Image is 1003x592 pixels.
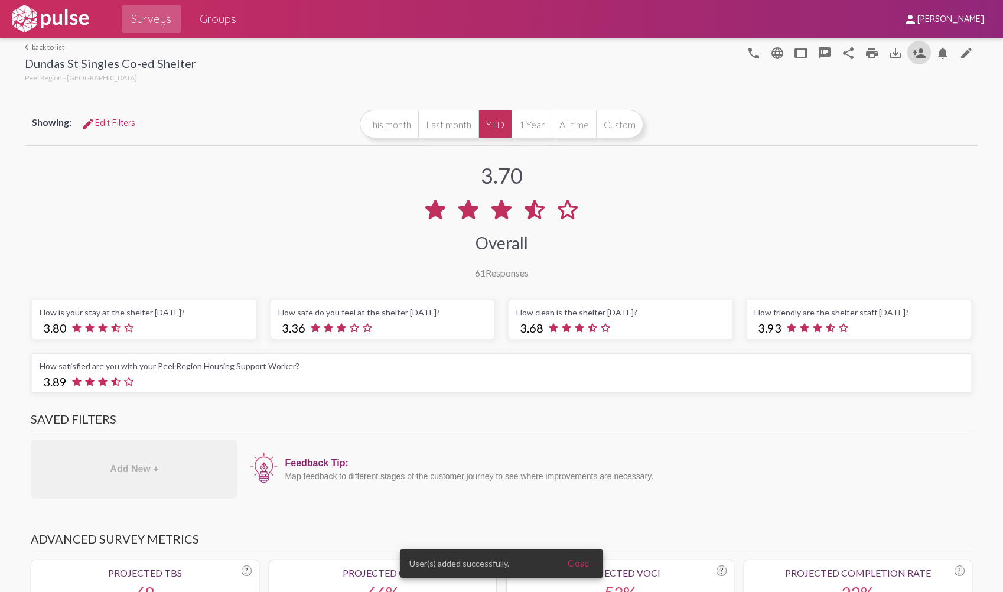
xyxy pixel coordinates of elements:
mat-icon: Bell [936,46,950,60]
span: 3.80 [43,321,67,335]
div: ? [242,565,252,576]
a: print [860,41,884,64]
div: Projected CSAT [276,567,489,578]
img: icon12.png [249,451,279,484]
button: 1 Year [512,110,552,138]
a: Groups [190,5,246,33]
mat-icon: tablet [794,46,808,60]
mat-icon: person [903,12,917,27]
button: Bell [931,41,955,64]
div: Feedback Tip: [285,458,966,469]
span: 3.93 [758,321,781,335]
span: User(s) added successfully. [409,558,509,570]
span: Groups [200,8,236,30]
span: 3.68 [520,321,543,335]
button: Share [836,41,860,64]
div: ? [955,565,965,576]
mat-icon: edit [959,46,973,60]
mat-icon: Person [912,46,926,60]
div: Dundas St Singles Co-ed Shelter [25,56,196,73]
a: Surveys [122,5,181,33]
button: YTD [478,110,512,138]
mat-icon: speaker_notes [818,46,832,60]
div: Overall [476,233,528,253]
button: tablet [789,41,813,64]
span: 3.36 [282,321,305,335]
mat-icon: language [747,46,761,60]
span: Showing: [32,116,71,128]
div: How satisfied are you with your Peel Region Housing Support Worker? [40,361,963,371]
div: How safe do you feel at the shelter [DATE]? [278,307,487,317]
mat-icon: Download [888,46,903,60]
h3: Saved Filters [31,412,972,432]
mat-icon: Share [841,46,855,60]
div: How is your stay at the shelter [DATE]? [40,307,248,317]
button: speaker_notes [813,41,836,64]
button: This month [360,110,418,138]
span: [PERSON_NAME] [917,14,984,25]
div: ? [717,565,727,576]
div: Add New + [31,440,237,499]
mat-icon: print [865,46,879,60]
button: language [766,41,789,64]
button: language [742,41,766,64]
div: Map feedback to different stages of the customer journey to see where improvements are necessary. [285,471,966,481]
div: How clean is the shelter [DATE]? [516,307,725,317]
button: [PERSON_NAME] [894,8,994,30]
button: Close [558,553,598,574]
span: 61 [475,267,486,278]
img: white-logo.svg [9,4,91,34]
button: Custom [596,110,643,138]
a: edit [955,41,978,64]
div: Projected Completion Rate [751,567,964,578]
button: Person [907,41,931,64]
span: Close [568,558,589,569]
span: Surveys [131,8,171,30]
button: Download [884,41,907,64]
div: Responses [475,267,529,278]
mat-icon: arrow_back_ios [25,44,32,51]
div: How friendly are the shelter staff [DATE]? [754,307,963,317]
mat-icon: Edit Filters [81,117,95,131]
mat-icon: language [770,46,784,60]
h3: Advanced Survey Metrics [31,532,972,552]
div: Projected TBS [38,567,251,578]
div: Projected VoCI [514,567,727,578]
button: All time [552,110,596,138]
span: Edit Filters [81,118,135,128]
button: Edit FiltersEdit Filters [71,112,145,134]
button: Last month [418,110,478,138]
div: 3.70 [481,162,523,188]
span: 3.89 [43,375,67,389]
span: Peel Region - [GEOGRAPHIC_DATA] [25,73,137,82]
a: back to list [25,43,196,51]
